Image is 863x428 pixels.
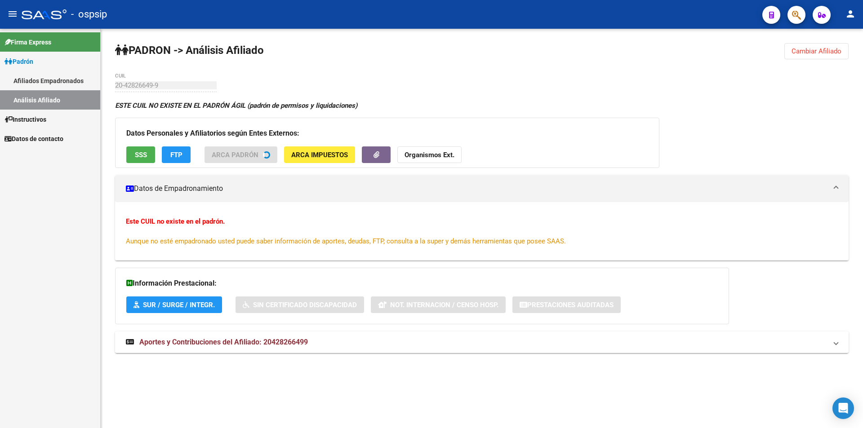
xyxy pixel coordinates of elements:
[115,44,264,57] strong: PADRON -> Análisis Afiliado
[284,146,355,163] button: ARCA Impuestos
[126,146,155,163] button: SSS
[126,296,222,313] button: SUR / SURGE / INTEGR.
[71,4,107,24] span: - ospsip
[253,301,357,309] span: Sin Certificado Discapacidad
[390,301,498,309] span: Not. Internacion / Censo Hosp.
[7,9,18,19] mat-icon: menu
[527,301,614,309] span: Prestaciones Auditadas
[4,57,33,66] span: Padrón
[405,151,454,159] strong: Organismos Ext.
[126,127,648,140] h3: Datos Personales y Afiliatorios según Entes Externos:
[126,277,718,290] h3: Información Prestacional:
[115,101,357,110] strong: ESTE CUIL NO EXISTE EN EL PADRÓN ÁGIL (padrón de permisos y liquidaciones)
[135,151,147,159] span: SSS
[139,338,308,346] span: Aportes y Contribuciones del Afiliado: 20428266499
[291,151,348,159] span: ARCA Impuestos
[4,37,51,47] span: Firma Express
[371,296,506,313] button: Not. Internacion / Censo Hosp.
[784,43,849,59] button: Cambiar Afiliado
[143,301,215,309] span: SUR / SURGE / INTEGR.
[845,9,856,19] mat-icon: person
[212,151,258,159] span: ARCA Padrón
[115,202,849,260] div: Datos de Empadronamiento
[126,237,566,245] span: Aunque no esté empadronado usted puede saber información de aportes, deudas, FTP, consulta a la s...
[115,175,849,202] mat-expansion-panel-header: Datos de Empadronamiento
[4,134,63,144] span: Datos de contacto
[236,296,364,313] button: Sin Certificado Discapacidad
[170,151,182,159] span: FTP
[832,397,854,419] div: Open Intercom Messenger
[126,217,225,225] strong: Este CUIL no existe en el padrón.
[4,115,46,124] span: Instructivos
[115,331,849,353] mat-expansion-panel-header: Aportes y Contribuciones del Afiliado: 20428266499
[162,146,191,163] button: FTP
[397,146,462,163] button: Organismos Ext.
[792,47,841,55] span: Cambiar Afiliado
[126,184,827,194] mat-panel-title: Datos de Empadronamiento
[205,146,277,163] button: ARCA Padrón
[512,296,621,313] button: Prestaciones Auditadas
